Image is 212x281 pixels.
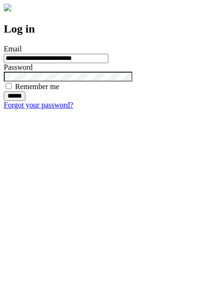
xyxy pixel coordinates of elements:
[4,4,11,11] img: logo-4e3dc11c47720685a147b03b5a06dd966a58ff35d612b21f08c02c0306f2b779.png
[4,101,73,109] a: Forgot your password?
[4,23,208,35] h2: Log in
[4,45,22,53] label: Email
[4,63,33,71] label: Password
[15,83,59,91] label: Remember me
